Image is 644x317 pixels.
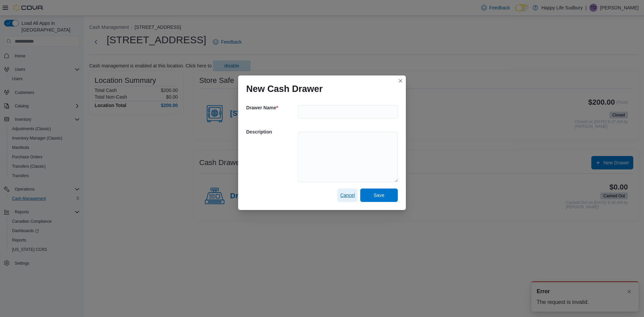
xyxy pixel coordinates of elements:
h5: Description [246,125,297,139]
button: Closes this modal window [396,77,405,85]
h1: New Cash Drawer [246,84,323,94]
button: Save [360,189,398,202]
span: Cancel [340,192,355,199]
h5: Drawer Name [246,101,297,114]
span: Save [374,192,384,199]
button: Cancel [337,189,358,202]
